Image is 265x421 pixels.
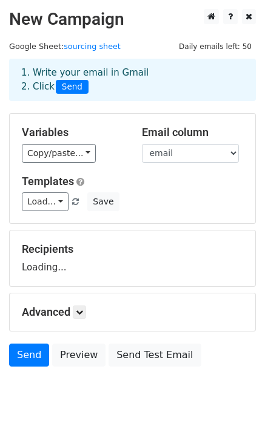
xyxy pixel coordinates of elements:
[22,126,124,139] h5: Variables
[22,305,243,319] h5: Advanced
[175,40,256,53] span: Daily emails left: 50
[22,175,74,188] a: Templates
[22,144,96,163] a: Copy/paste...
[12,66,253,94] div: 1. Write your email in Gmail 2. Click
[9,344,49,367] a: Send
[109,344,201,367] a: Send Test Email
[52,344,106,367] a: Preview
[87,192,119,211] button: Save
[22,243,243,274] div: Loading...
[22,192,69,211] a: Load...
[64,42,121,51] a: sourcing sheet
[175,42,256,51] a: Daily emails left: 50
[22,243,243,256] h5: Recipients
[142,126,244,139] h5: Email column
[9,9,256,30] h2: New Campaign
[9,42,121,51] small: Google Sheet:
[56,80,89,94] span: Send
